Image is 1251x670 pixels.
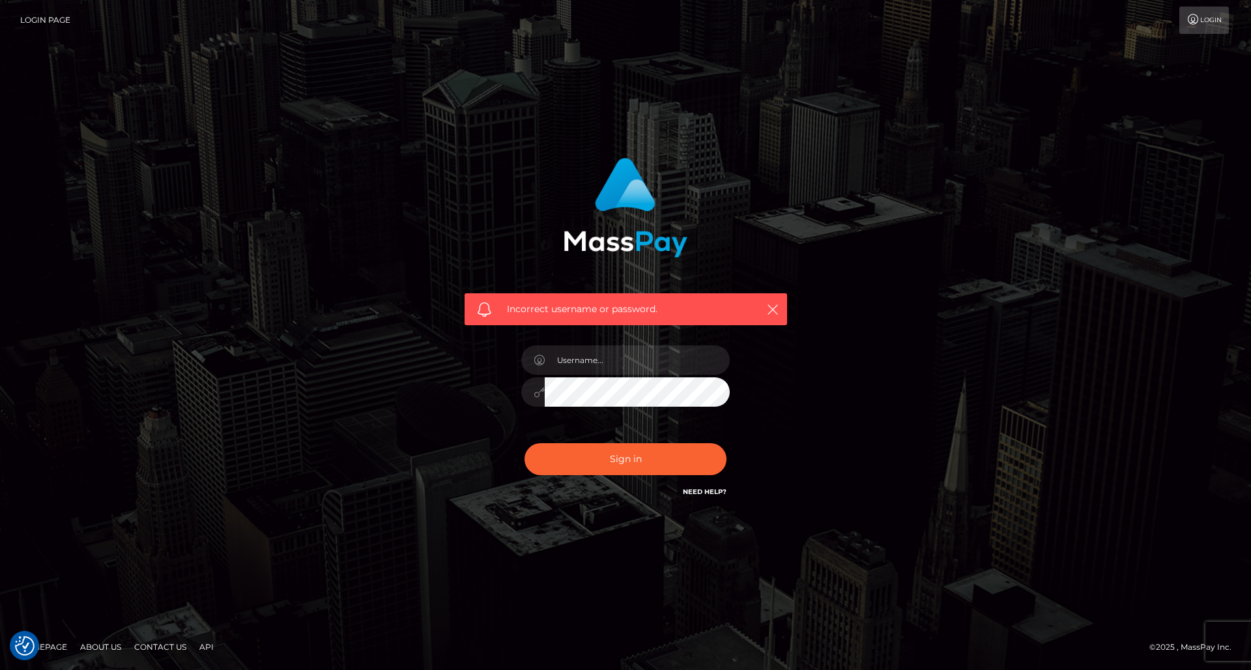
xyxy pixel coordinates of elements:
[1149,640,1241,654] div: © 2025 , MassPay Inc.
[15,636,35,656] img: Revisit consent button
[525,443,726,475] button: Sign in
[507,302,745,316] span: Incorrect username or password.
[194,637,219,657] a: API
[14,637,72,657] a: Homepage
[1179,7,1229,34] a: Login
[545,345,730,375] input: Username...
[683,488,726,496] a: Need Help?
[129,637,192,657] a: Contact Us
[15,636,35,656] button: Consent Preferences
[20,7,70,34] a: Login Page
[75,637,126,657] a: About Us
[564,158,687,257] img: MassPay Login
